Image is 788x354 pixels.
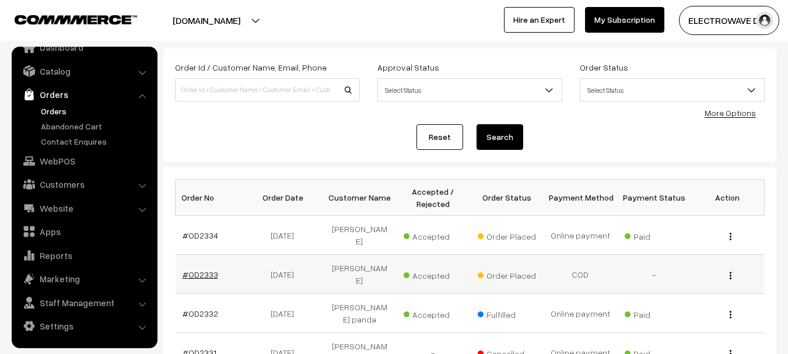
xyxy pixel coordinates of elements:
[756,12,773,29] img: user
[15,221,153,242] a: Apps
[580,78,765,101] span: Select Status
[544,180,617,216] th: Payment Method
[625,306,683,321] span: Paid
[617,180,691,216] th: Payment Status
[132,6,281,35] button: [DOMAIN_NAME]
[15,292,153,313] a: Staff Management
[378,80,562,100] span: Select Status
[396,180,470,216] th: Accepted / Rejected
[730,233,731,240] img: Menu
[404,267,462,282] span: Accepted
[38,105,153,117] a: Orders
[15,268,153,289] a: Marketing
[617,255,691,294] td: -
[544,294,617,333] td: Online payment
[504,7,575,33] a: Hire an Expert
[404,227,462,243] span: Accepted
[377,78,562,101] span: Select Status
[183,309,218,318] a: #OD2332
[580,80,764,100] span: Select Status
[477,124,523,150] button: Search
[15,12,117,26] a: COMMMERCE
[323,216,396,255] td: [PERSON_NAME]
[38,135,153,148] a: Contact Enquires
[15,150,153,171] a: WebPOS
[175,61,327,73] label: Order Id / Customer Name, Email, Phone
[249,255,323,294] td: [DATE]
[176,180,249,216] th: Order No
[544,255,617,294] td: COD
[323,294,396,333] td: [PERSON_NAME] panda
[183,269,218,279] a: #OD2333
[15,245,153,266] a: Reports
[625,227,683,243] span: Paid
[249,180,323,216] th: Order Date
[175,78,360,101] input: Order Id / Customer Name / Customer Email / Customer Phone
[478,306,536,321] span: Fulfilled
[544,216,617,255] td: Online payment
[15,37,153,58] a: Dashboard
[470,180,544,216] th: Order Status
[691,180,764,216] th: Action
[323,180,396,216] th: Customer Name
[730,311,731,318] img: Menu
[249,294,323,333] td: [DATE]
[183,230,218,240] a: #OD2334
[580,61,628,73] label: Order Status
[15,61,153,82] a: Catalog
[404,306,462,321] span: Accepted
[15,198,153,219] a: Website
[38,120,153,132] a: Abandoned Cart
[249,216,323,255] td: [DATE]
[15,15,137,24] img: COMMMERCE
[705,108,756,118] a: More Options
[478,227,536,243] span: Order Placed
[679,6,779,35] button: ELECTROWAVE DE…
[730,272,731,279] img: Menu
[478,267,536,282] span: Order Placed
[15,174,153,195] a: Customers
[15,84,153,105] a: Orders
[323,255,396,294] td: [PERSON_NAME]
[585,7,664,33] a: My Subscription
[416,124,463,150] a: Reset
[377,61,439,73] label: Approval Status
[15,316,153,337] a: Settings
